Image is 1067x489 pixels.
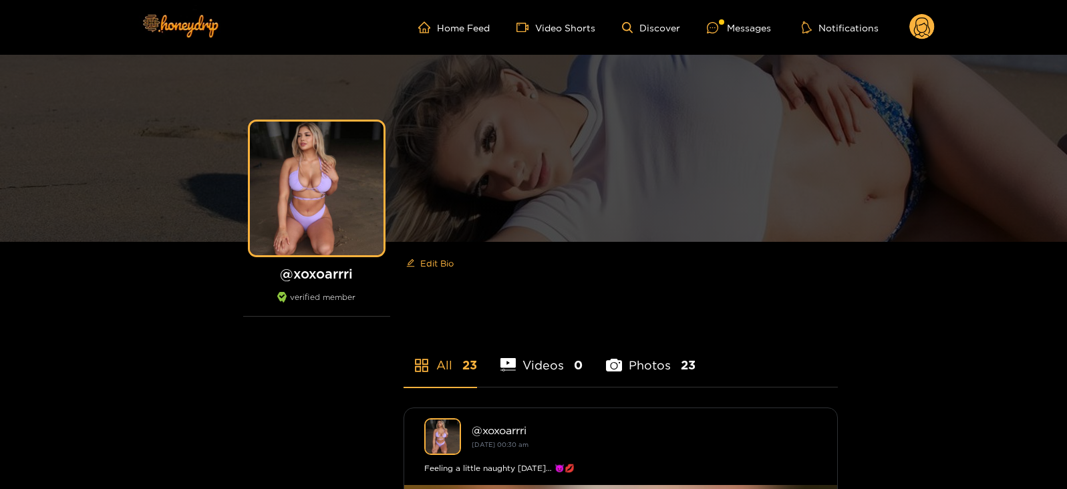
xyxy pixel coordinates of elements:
div: Feeling a little naughty [DATE]… 😈💋 [424,462,817,475]
small: [DATE] 00:30 am [472,441,528,448]
div: @ xoxoarrri [472,424,817,436]
span: 23 [681,357,696,373]
button: editEdit Bio [404,253,456,274]
span: appstore [414,357,430,373]
span: 0 [574,357,583,373]
li: All [404,327,477,387]
span: edit [406,259,415,269]
div: verified member [243,292,390,317]
img: xoxoarrri [424,418,461,455]
a: Video Shorts [516,21,595,33]
li: Videos [500,327,583,387]
a: Home Feed [418,21,490,33]
span: home [418,21,437,33]
h1: @ xoxoarrri [243,265,390,282]
button: Notifications [798,21,883,34]
div: Messages [707,20,771,35]
li: Photos [606,327,696,387]
span: 23 [462,357,477,373]
span: Edit Bio [420,257,454,270]
a: Discover [622,22,680,33]
span: video-camera [516,21,535,33]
